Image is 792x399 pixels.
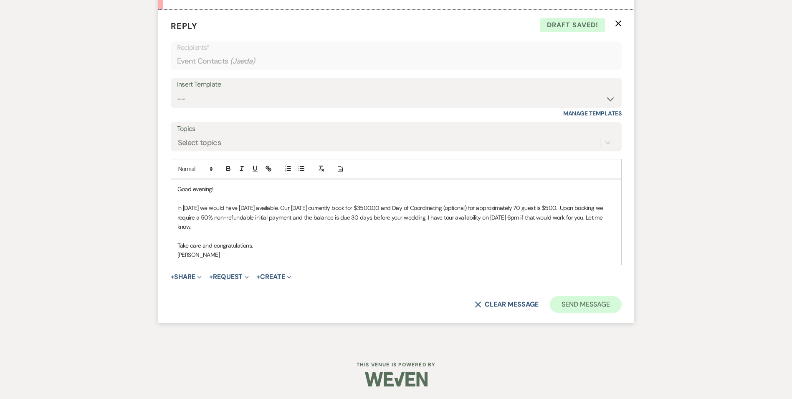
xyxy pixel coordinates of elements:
[550,296,621,313] button: Send Message
[230,56,256,67] span: ( Jaeda )
[171,20,197,31] span: Reply
[171,274,202,280] button: Share
[177,184,615,194] p: Good evening!
[177,53,615,69] div: Event Contacts
[178,137,221,148] div: Select topics
[563,110,622,117] a: Manage Templates
[475,301,538,308] button: Clear message
[365,365,428,394] img: Weven Logo
[256,274,291,280] button: Create
[177,42,615,53] p: Recipients*
[177,203,615,231] p: In [DATE] we would have [DATE] available. Our [DATE] currently book for $3500.00 and Day of Coord...
[209,274,249,280] button: Request
[256,274,260,280] span: +
[177,241,615,250] p: Take care and congratulations,
[171,274,175,280] span: +
[540,18,605,32] span: Draft saved!
[177,79,615,91] div: Insert Template
[177,123,615,135] label: Topics
[209,274,213,280] span: +
[177,250,615,259] p: [PERSON_NAME]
